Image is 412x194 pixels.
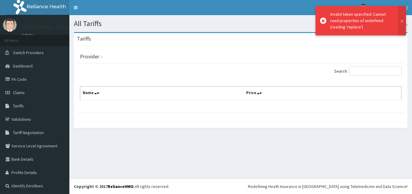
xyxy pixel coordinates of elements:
[13,50,44,55] span: Switch Providers
[13,63,33,69] span: Dashboard
[77,36,91,41] h3: Tariffs
[74,184,135,189] strong: Copyright © 2017 .
[21,33,36,37] a: Online
[13,90,25,95] span: Claims
[360,4,367,12] img: User Image
[13,103,24,109] span: Tariffs
[350,67,401,76] input: Search:
[74,20,407,28] h1: All Tariffs
[248,183,407,189] div: Redefining Heath Insurance in [GEOGRAPHIC_DATA] using Telemedicine and Data Science!
[13,130,44,135] span: Tariff Negotiation
[3,18,17,32] img: User Image
[334,67,401,76] label: Search:
[330,11,392,30] div: Invalid token specified: Cannot read properties of undefined (reading 'replace')
[69,179,412,194] footer: All rights reserved.
[80,54,102,59] h3: Provider -
[80,87,244,100] th: Name
[244,87,401,100] th: Price
[21,25,71,30] p: [GEOGRAPHIC_DATA]
[371,5,407,10] span: [GEOGRAPHIC_DATA]
[108,184,134,189] a: RelianceHMO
